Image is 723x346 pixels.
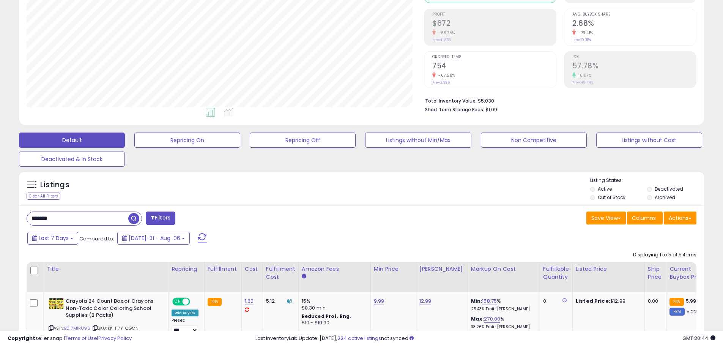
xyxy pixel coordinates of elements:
a: 9.99 [374,297,384,305]
strong: Copyright [8,335,35,342]
span: 2025-08-14 20:44 GMT [682,335,715,342]
small: -63.75% [436,30,455,36]
button: Repricing On [134,133,240,148]
small: FBM [669,308,684,316]
a: 12.99 [419,297,432,305]
span: Columns [632,214,656,222]
label: Deactivated [655,186,683,192]
div: seller snap | | [8,335,132,342]
small: Amazon Fees. [302,273,306,280]
small: FBA [208,298,222,306]
h2: 57.78% [572,62,696,72]
small: -73.41% [576,30,593,36]
b: Max: [471,315,484,322]
button: Listings without Min/Max [365,133,471,148]
h2: 2.68% [572,19,696,29]
small: 16.87% [576,73,591,78]
a: 1.60 [245,297,254,305]
div: Cost [245,265,260,273]
button: Filters [146,212,175,225]
div: Listed Price [576,265,641,273]
a: 270.00 [484,315,500,323]
div: $10 - $10.90 [302,320,365,326]
p: 25.43% Profit [PERSON_NAME] [471,307,534,312]
div: Preset: [172,318,198,335]
button: Last 7 Days [27,232,78,245]
button: Non Competitive [481,133,587,148]
label: Archived [655,194,675,201]
div: 0.00 [648,298,660,305]
a: Terms of Use [65,335,97,342]
small: -67.58% [436,73,455,78]
span: Compared to: [79,235,114,242]
small: FBA [669,298,684,306]
span: ON [173,299,183,305]
div: Fulfillment [208,265,238,273]
span: 5.99 [686,297,696,305]
a: 224 active listings [337,335,381,342]
a: 158.75 [482,297,497,305]
span: Avg. Buybox Share [572,13,696,17]
button: Columns [627,212,663,224]
div: % [471,316,534,330]
div: Repricing [172,265,201,273]
b: Total Inventory Value: [425,98,477,104]
div: Clear All Filters [27,193,60,200]
button: Listings without Cost [596,133,702,148]
p: Listing States: [590,177,704,184]
span: Ordered Items [432,55,556,59]
span: [DATE]-31 - Aug-06 [129,234,180,242]
small: Prev: 2,326 [432,80,450,85]
span: 5.22 [687,308,697,315]
div: Win BuyBox [172,310,198,316]
b: Reduced Prof. Rng. [302,313,351,319]
b: Min: [471,297,482,305]
div: 5.12 [266,298,293,305]
img: 511CAorJ1JL._SL40_.jpg [49,298,64,310]
div: $12.99 [576,298,639,305]
b: Crayola 24 Count Box of Crayons Non-Toxic Color Coloring School Supplies (2 Packs) [66,298,158,321]
label: Active [598,186,612,192]
div: $0.30 min [302,305,365,311]
small: Prev: $1,853 [432,38,451,42]
button: Repricing Off [250,133,356,148]
th: The percentage added to the cost of goods (COGS) that forms the calculator for Min & Max prices. [468,262,540,292]
div: Amazon Fees [302,265,367,273]
h2: $672 [432,19,556,29]
div: Current Buybox Price [669,265,709,281]
a: Privacy Policy [98,335,132,342]
li: $5,030 [425,96,691,105]
div: Fulfillment Cost [266,265,295,281]
div: Ship Price [648,265,663,281]
h2: 754 [432,62,556,72]
small: Prev: 49.44% [572,80,593,85]
div: Fulfillable Quantity [543,265,569,281]
div: Min Price [374,265,413,273]
span: $1.09 [485,106,497,113]
div: Displaying 1 to 5 of 5 items [633,251,696,259]
button: [DATE]-31 - Aug-06 [117,232,190,245]
button: Save View [586,212,626,224]
div: Last InventoryLab Update: [DATE], not synced. [255,335,715,342]
h5: Listings [40,180,69,190]
div: Markup on Cost [471,265,537,273]
b: Short Term Storage Fees: [425,106,484,113]
span: Profit [432,13,556,17]
button: Deactivated & In Stock [19,152,125,167]
div: [PERSON_NAME] [419,265,465,273]
label: Out of Stock [598,194,625,201]
div: 0 [543,298,567,305]
span: OFF [189,299,201,305]
span: ROI [572,55,696,59]
b: Listed Price: [576,297,610,305]
div: % [471,298,534,312]
small: Prev: 10.08% [572,38,591,42]
button: Actions [664,212,696,224]
span: Last 7 Days [39,234,69,242]
div: Title [47,265,165,273]
div: 15% [302,298,365,305]
button: Default [19,133,125,148]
